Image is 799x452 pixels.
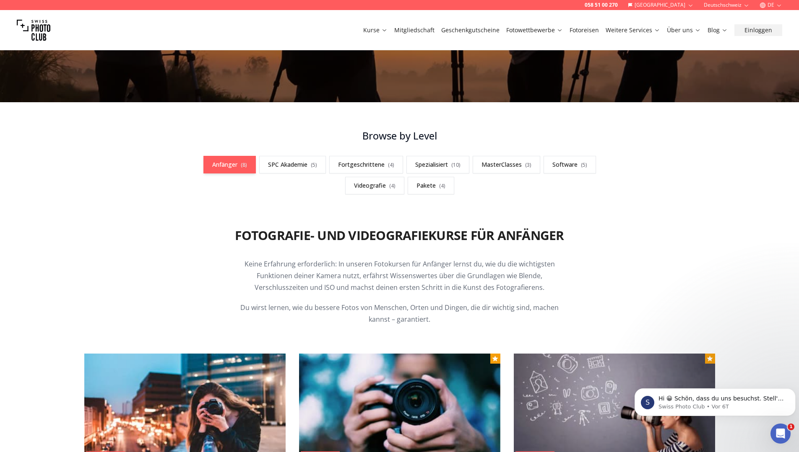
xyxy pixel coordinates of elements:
[360,24,391,36] button: Kurse
[438,24,503,36] button: Geschenkgutscheine
[770,424,791,444] iframe: Intercom live chat
[406,156,469,173] a: Spezialisiert(10)
[439,182,445,189] span: ( 4 )
[17,13,50,47] img: Swiss photo club
[708,26,728,34] a: Blog
[581,161,587,168] span: ( 5 )
[606,26,660,34] a: Weitere Services
[525,161,531,168] span: ( 3 )
[363,26,388,34] a: Kurse
[602,24,664,36] button: Weitere Services
[664,24,704,36] button: Über uns
[441,26,500,34] a: Geschenkgutscheine
[259,156,326,173] a: SPC Akademie(5)
[506,26,563,34] a: Fotowettbewerbe
[203,156,256,173] a: Anfänger(8)
[394,26,435,34] a: Mitgliedschaft
[192,129,608,142] h3: Browse by Level
[329,156,403,173] a: Fortgeschrittene(4)
[241,161,247,168] span: ( 8 )
[570,26,599,34] a: Fotoreisen
[388,161,394,168] span: ( 4 )
[389,182,396,189] span: ( 4 )
[391,24,438,36] button: Mitgliedschaft
[667,26,701,34] a: Über uns
[235,228,564,243] h2: Fotografie- und Videografiekurse für Anfänger
[734,24,782,36] button: Einloggen
[408,177,454,194] a: Pakete(4)
[345,177,404,194] a: Videografie(4)
[239,258,561,293] p: Keine Erfahrung erforderlich: In unseren Fotokursen für Anfänger lernst du, wie du die wichtigste...
[451,161,461,168] span: ( 10 )
[704,24,731,36] button: Blog
[585,2,618,8] a: 058 51 00 270
[239,302,561,325] p: Du wirst lernen, wie du bessere Fotos von Menschen, Orten und Dingen, die dir wichtig sind, mache...
[311,161,317,168] span: ( 5 )
[788,424,794,430] span: 1
[566,24,602,36] button: Fotoreisen
[544,156,596,173] a: Software(5)
[631,371,799,429] iframe: Intercom notifications Nachricht
[473,156,540,173] a: MasterClasses(3)
[503,24,566,36] button: Fotowettbewerbe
